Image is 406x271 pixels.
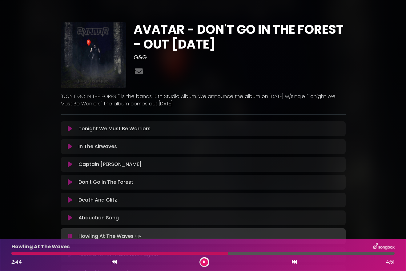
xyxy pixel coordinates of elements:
p: Howling At The Waves [78,232,142,241]
p: "DON'T GO IN THE FOREST" is the bands 10th Studio Album. We announce the album on [DATE] w/single... [61,93,346,108]
h1: AVATAR - DON'T GO IN THE FOREST - OUT [DATE] [134,22,346,52]
p: Death And Glitz [78,196,117,204]
span: 4:51 [386,258,395,266]
p: Don't Go In The Forest [78,179,133,186]
img: songbox-logo-white.png [373,243,395,251]
span: 2:44 [11,258,22,265]
p: Captain [PERSON_NAME] [78,161,142,168]
p: Howling At The Waves [11,243,70,250]
img: F2dxkizfSxmxPj36bnub [61,22,127,88]
img: waveform4.gif [134,232,142,241]
p: Abduction Song [78,214,119,222]
p: Tonight We Must Be Warriors [78,125,151,132]
p: In The Airwaves [78,143,117,150]
h3: G&G [134,54,346,61]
